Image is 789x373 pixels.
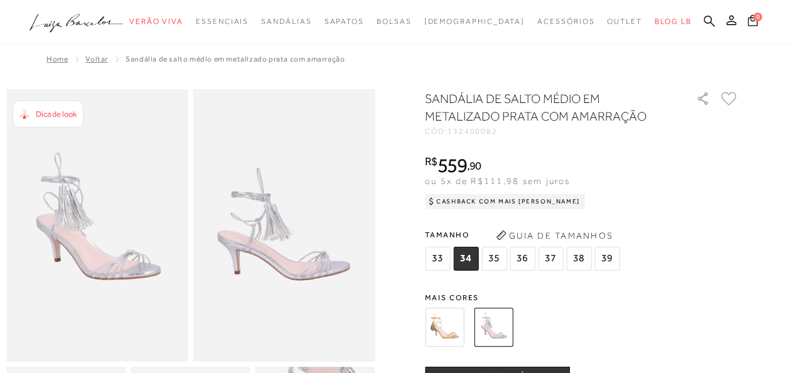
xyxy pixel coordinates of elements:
[129,17,183,26] span: Verão Viva
[261,17,311,26] span: Sandálias
[491,225,617,246] button: Guia de Tamanhos
[537,10,594,33] a: noSubCategoriesText
[537,17,594,26] span: Acessórios
[425,90,660,125] h1: SANDÁLIA DE SALTO MÉDIO EM METALIZADO PRATA COM AMARRAÇÃO
[474,308,513,347] img: SANDÁLIA DE SALTO MÉDIO EM METALIZADO PRATA COM AMARRAÇÃO
[377,17,412,26] span: Bolsas
[425,225,623,244] span: Tamanho
[425,194,585,209] div: Cashback com Mais [PERSON_NAME]
[196,17,249,26] span: Essenciais
[538,247,563,271] span: 37
[425,156,437,167] i: R$
[744,14,761,31] button: 0
[594,247,620,271] span: 39
[193,89,375,362] img: image
[324,10,363,33] a: noSubCategoriesText
[324,17,363,26] span: Sapatos
[6,89,188,362] img: image
[196,10,249,33] a: noSubCategoriesText
[607,10,642,33] a: noSubCategoriesText
[481,247,507,271] span: 35
[607,17,642,26] span: Outlet
[129,10,183,33] a: noSubCategoriesText
[470,159,481,172] span: 90
[425,308,464,347] img: SANDÁLIA DE SALTO MÉDIO EM METALIZADO OURO COM AMARRAÇÃO
[437,154,467,176] span: 559
[85,55,108,63] a: Voltar
[566,247,591,271] span: 38
[36,109,77,119] span: Dica de look
[425,176,570,186] span: ou 5x de R$111,98 sem juros
[753,13,762,21] span: 0
[655,10,691,33] a: BLOG LB
[425,247,450,271] span: 33
[467,160,481,171] i: ,
[126,55,345,63] span: SANDÁLIA DE SALTO MÉDIO EM METALIZADO PRATA COM AMARRAÇÃO
[510,247,535,271] span: 36
[261,10,311,33] a: noSubCategoriesText
[377,10,412,33] a: noSubCategoriesText
[425,294,739,301] span: Mais cores
[46,55,68,63] a: Home
[453,247,478,271] span: 34
[424,10,525,33] a: noSubCategoriesText
[448,127,498,136] span: 132400082
[424,17,525,26] span: [DEMOGRAPHIC_DATA]
[655,17,691,26] span: BLOG LB
[425,127,676,135] div: CÓD:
